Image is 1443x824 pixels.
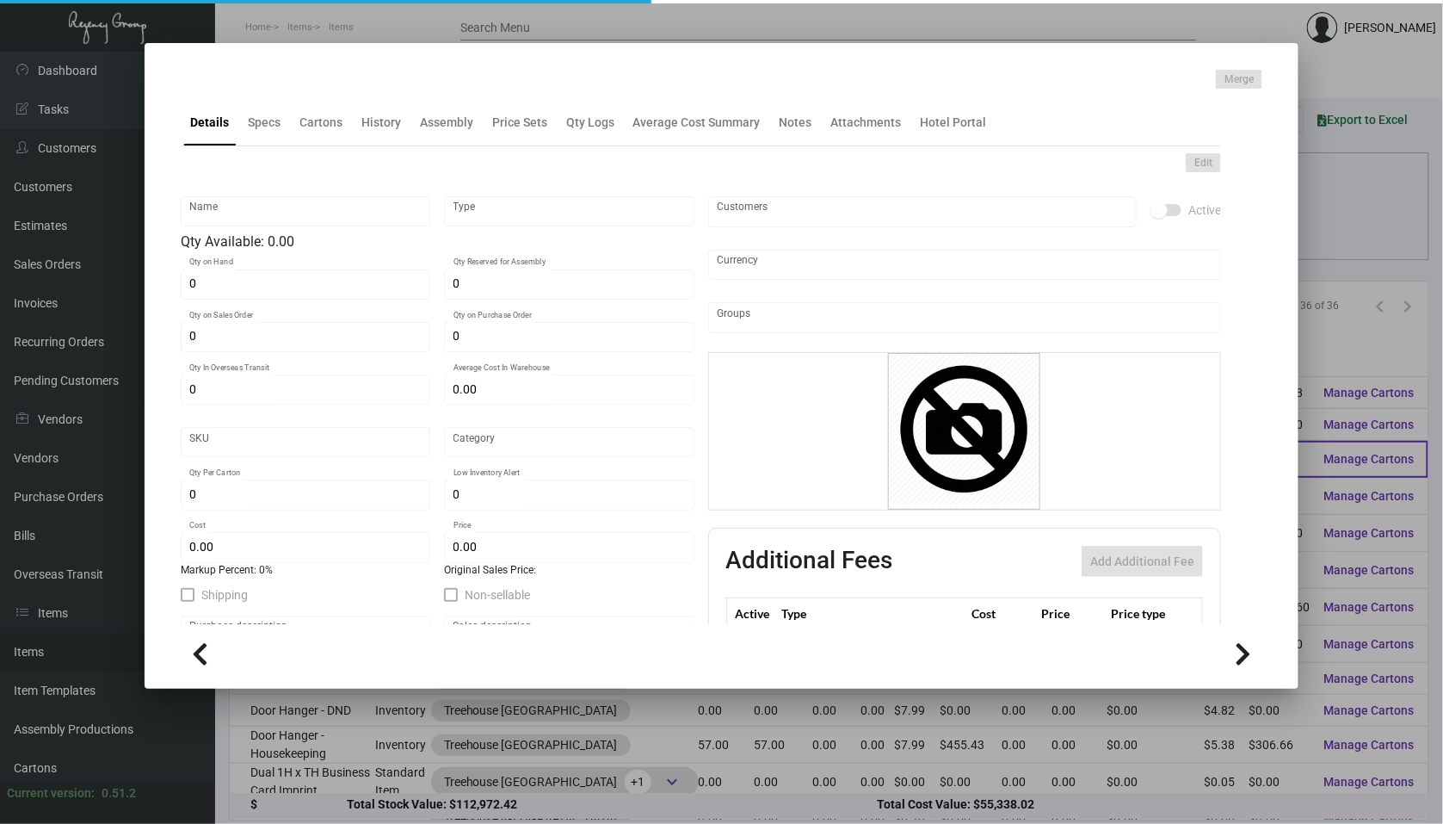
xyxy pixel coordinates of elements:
button: Edit [1186,153,1221,172]
input: Add new.. [717,205,1128,219]
div: Average Cost Summary [633,114,761,132]
span: Shipping [201,585,248,605]
span: Add Additional Fee [1090,554,1194,568]
span: Active [1188,200,1221,220]
div: History [361,114,401,132]
span: Non-sellable [465,585,530,605]
div: Hotel Portal [921,114,987,132]
input: Add new.. [717,311,1212,325]
th: Active [726,598,778,629]
div: Specs [248,114,281,132]
button: Add Additional Fee [1082,546,1203,577]
button: Merge [1216,70,1262,89]
div: Price Sets [492,114,547,132]
th: Price type [1107,598,1182,629]
div: Details [190,114,229,132]
th: Price [1037,598,1107,629]
div: Qty Logs [566,114,614,132]
div: 0.51.2 [102,784,136,802]
span: Merge [1224,72,1254,87]
div: Cartons [299,114,342,132]
th: Cost [967,598,1037,629]
span: Edit [1194,156,1212,170]
div: Qty Available: 0.00 [181,232,694,252]
div: Attachments [831,114,902,132]
div: Notes [780,114,812,132]
h2: Additional Fees [726,546,893,577]
th: Type [778,598,968,629]
div: Assembly [420,114,473,132]
div: Current version: [7,784,95,802]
